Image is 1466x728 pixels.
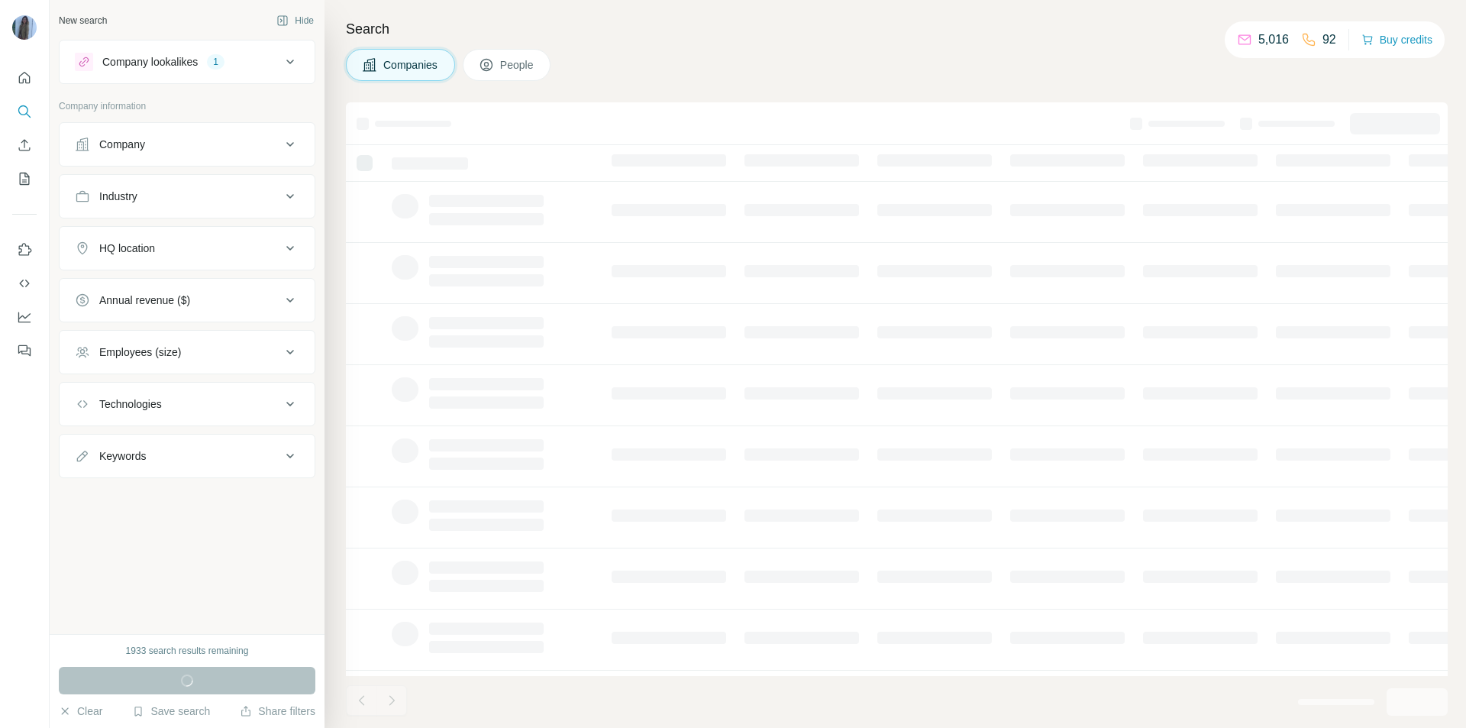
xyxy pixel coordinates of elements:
button: Feedback [12,337,37,364]
button: Technologies [60,386,315,422]
div: 1 [207,55,224,69]
button: Use Surfe API [12,270,37,297]
div: Company [99,137,145,152]
button: Industry [60,178,315,215]
button: HQ location [60,230,315,267]
div: Technologies [99,396,162,412]
button: Search [12,98,37,125]
img: Avatar [12,15,37,40]
div: Keywords [99,448,146,464]
div: Annual revenue ($) [99,293,190,308]
button: Keywords [60,438,315,474]
button: Hide [266,9,325,32]
span: People [500,57,535,73]
h4: Search [346,18,1448,40]
button: Company lookalikes1 [60,44,315,80]
div: HQ location [99,241,155,256]
p: Company information [59,99,315,113]
button: Save search [132,704,210,719]
p: 5,016 [1258,31,1289,49]
button: My lists [12,165,37,193]
span: Companies [383,57,439,73]
button: Buy credits [1361,29,1432,50]
div: Employees (size) [99,345,181,360]
button: Annual revenue ($) [60,282,315,319]
div: 1933 search results remaining [126,644,249,658]
div: Industry [99,189,137,204]
button: Share filters [240,704,315,719]
p: 92 [1322,31,1336,49]
button: Dashboard [12,303,37,331]
button: Employees (size) [60,334,315,370]
button: Use Surfe on LinkedIn [12,236,37,264]
div: Company lookalikes [102,54,198,70]
div: New search [59,14,107,28]
button: Enrich CSV [12,131,37,159]
button: Company [60,126,315,163]
button: Clear [59,704,102,719]
button: Quick start [12,64,37,92]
